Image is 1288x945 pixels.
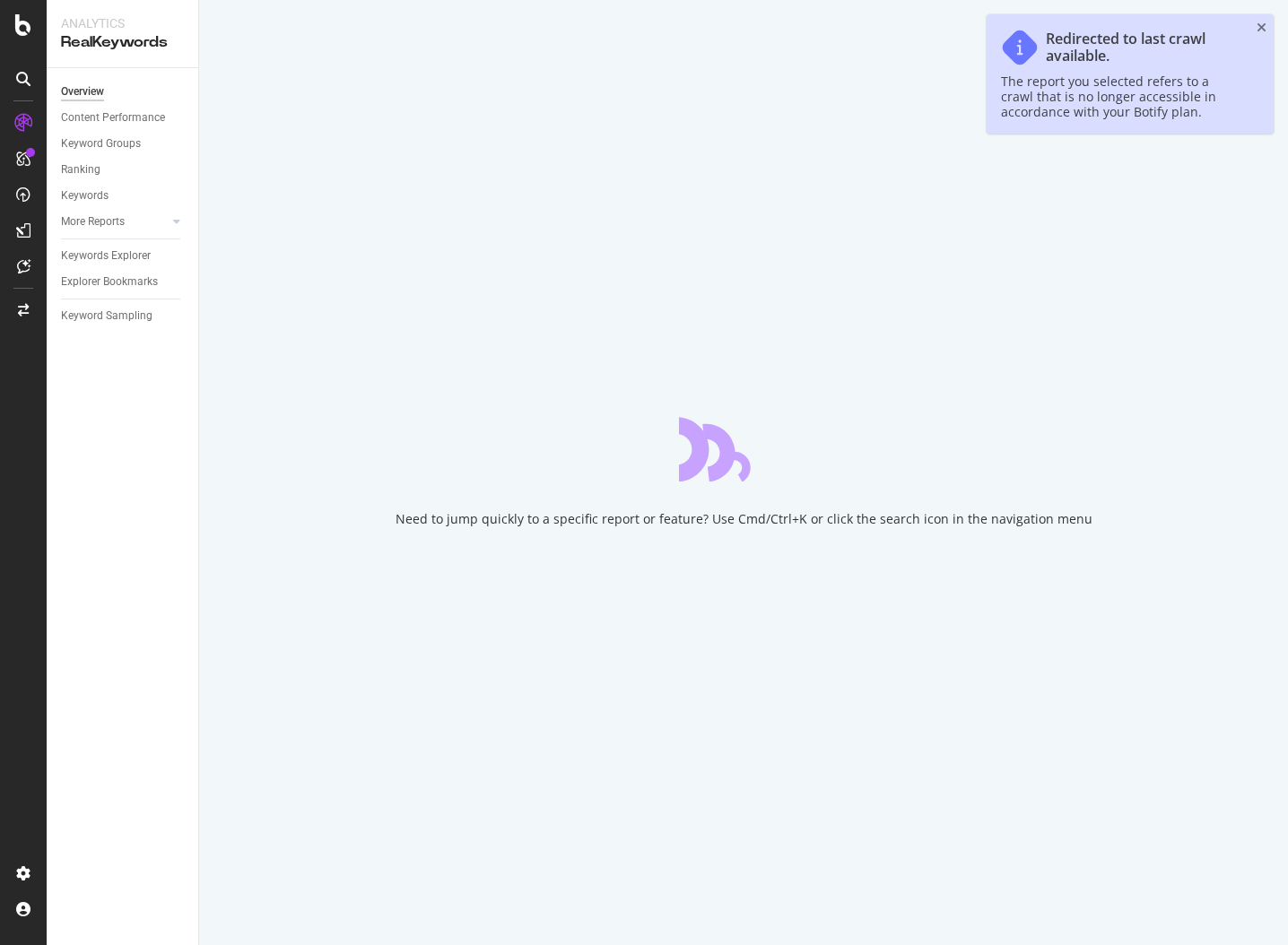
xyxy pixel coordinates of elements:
div: Analytics [61,14,184,32]
a: Explorer Bookmarks [61,273,186,291]
div: Explorer Bookmarks [61,273,158,291]
a: Content Performance [61,108,186,127]
a: More Reports [61,212,168,231]
div: RealKeywords [61,32,184,53]
div: Overview [61,82,104,101]
div: Keywords Explorer [61,247,151,265]
a: Keywords [61,186,186,205]
div: Ranking [61,160,100,179]
a: Keyword Sampling [61,307,186,325]
div: Content Performance [61,108,165,127]
div: Keyword Sampling [61,307,152,325]
div: Need to jump quickly to a specific report or feature? Use Cmd/Ctrl+K or click the search icon in ... [396,510,1092,528]
div: More Reports [61,212,125,231]
a: Keywords Explorer [61,247,186,265]
a: Ranking [61,160,186,179]
a: Overview [61,82,186,101]
div: Keyword Groups [61,134,141,153]
div: The report you selected refers to a crawl that is no longer accessible in accordance with your Bo... [1001,74,1241,119]
div: close toast [1257,22,1266,34]
div: animation [679,417,808,481]
div: Redirected to last crawl available. [1046,30,1241,65]
a: Keyword Groups [61,134,186,153]
div: Keywords [61,186,109,205]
